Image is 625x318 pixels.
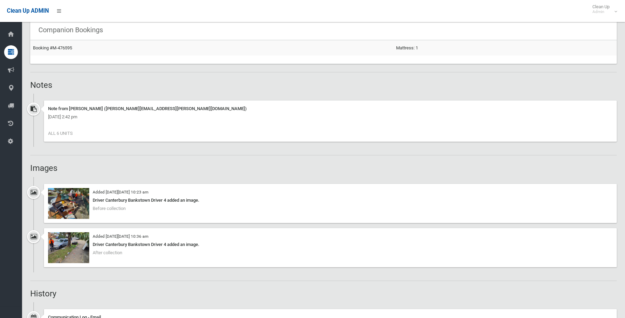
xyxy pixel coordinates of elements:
div: Driver Canterbury Bankstown Driver 4 added an image. [48,196,613,204]
span: Clean Up ADMIN [7,8,49,14]
div: [DATE] 2:42 pm [48,113,613,121]
h2: History [30,289,617,298]
span: Before collection [93,206,126,211]
span: ALL 6 UNITS [48,131,73,136]
h2: Images [30,164,617,173]
small: Added [DATE][DATE] 10:23 am [93,190,148,195]
a: Booking #M-476595 [33,45,72,50]
small: Admin [592,9,610,14]
span: After collection [93,250,122,255]
h2: Notes [30,81,617,90]
div: Note from [PERSON_NAME] ([PERSON_NAME][EMAIL_ADDRESS][PERSON_NAME][DOMAIN_NAME]) [48,105,613,113]
div: Driver Canterbury Bankstown Driver 4 added an image. [48,240,613,249]
small: Added [DATE][DATE] 10:36 am [93,234,148,239]
td: Mattress: 1 [393,40,617,56]
img: 2025-08-2910.36.32459634125126260369.jpg [48,232,89,263]
header: Companion Bookings [30,23,111,37]
span: Clean Up [589,4,616,14]
img: 2025-08-2910.22.595195287388853668534.jpg [48,188,89,219]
